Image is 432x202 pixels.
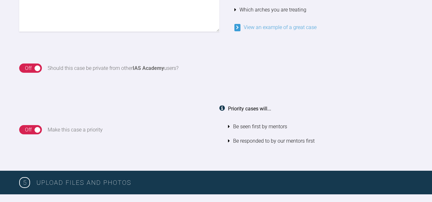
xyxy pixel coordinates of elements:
strong: Priority cases will... [228,106,271,112]
strong: IAS Academy [133,65,164,71]
li: Be seen first by mentors [228,119,413,134]
a: View an example of a great case [234,24,317,30]
div: Make this case a priority [48,126,103,134]
li: Be responded to by our mentors first [228,134,413,148]
span: 5 [19,177,30,188]
li: Which arches you are treating [234,3,413,17]
h3: Upload Files and Photos [36,177,413,188]
div: Off [25,64,32,72]
div: Off [25,126,32,134]
div: Should this case be private from other users? [48,64,178,72]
